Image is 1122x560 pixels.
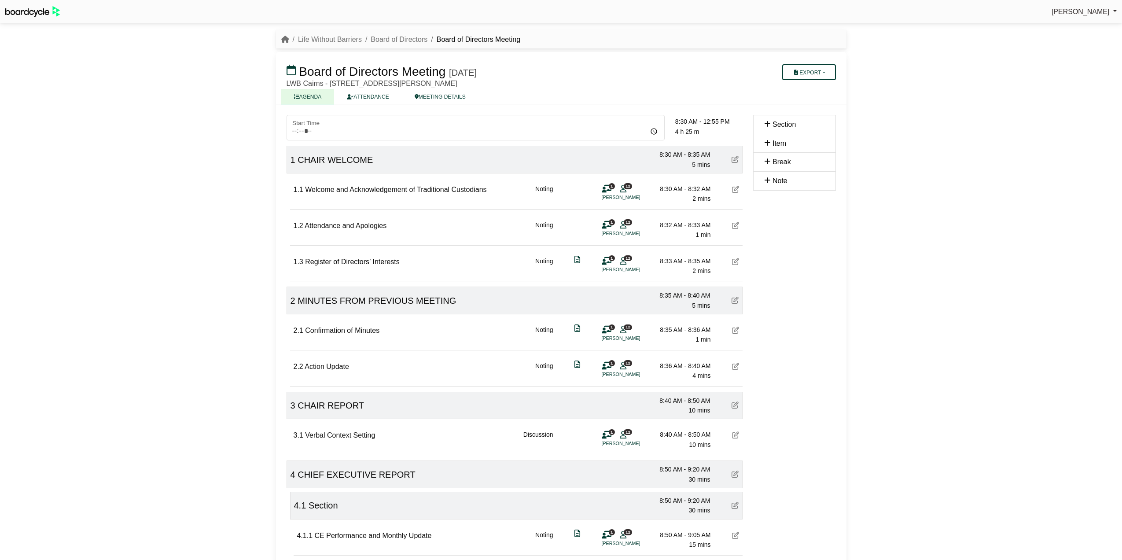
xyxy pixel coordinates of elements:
[291,296,295,306] span: 2
[315,532,432,539] span: CE Performance and Monthly Update
[602,540,668,547] li: [PERSON_NAME]
[609,429,615,435] span: 1
[688,407,710,414] span: 10 mins
[602,335,668,342] li: [PERSON_NAME]
[305,363,349,370] span: Action Update
[773,121,796,128] span: Section
[609,183,615,189] span: 1
[675,117,743,126] div: 8:30 AM - 12:55 PM
[692,267,710,274] span: 2 mins
[609,324,615,330] span: 1
[281,89,335,104] a: AGENDA
[294,186,303,193] span: 1.1
[695,336,710,343] span: 1 min
[649,256,711,266] div: 8:33 AM - 8:35 AM
[305,327,379,334] span: Confirmation of Minutes
[649,530,711,540] div: 8:50 AM - 9:05 AM
[299,65,445,78] span: Board of Directors Meeting
[692,372,710,379] span: 4 mins
[773,158,791,166] span: Break
[688,507,710,514] span: 30 mins
[294,327,303,334] span: 2.1
[5,6,60,17] img: BoardcycleBlackGreen-aaafeed430059cb809a45853b8cf6d952af9d84e6e89e1f1685b34bfd5cb7d64.svg
[305,186,486,193] span: Welcome and Acknowledgement of Traditional Custodians
[689,441,710,448] span: 10 mins
[535,325,553,345] div: Noting
[298,401,364,410] span: CHAIR REPORT
[523,430,553,449] div: Discussion
[294,363,303,370] span: 2.2
[294,431,303,439] span: 3.1
[427,34,520,45] li: Board of Directors Meeting
[649,220,711,230] div: 8:32 AM - 8:33 AM
[602,230,668,237] li: [PERSON_NAME]
[773,177,787,184] span: Note
[297,532,313,539] span: 4.1.1
[782,64,835,80] button: Export
[298,470,415,479] span: CHIEF EXECUTIVE REPORT
[602,440,668,447] li: [PERSON_NAME]
[602,266,668,273] li: [PERSON_NAME]
[294,501,306,510] span: 4.1
[535,220,553,240] div: Noting
[449,67,477,78] div: [DATE]
[624,219,632,225] span: 12
[649,464,710,474] div: 8:50 AM - 9:20 AM
[695,231,710,238] span: 1 min
[298,296,456,306] span: MINUTES FROM PREVIOUS MEETING
[1052,8,1110,15] span: [PERSON_NAME]
[689,541,710,548] span: 15 mins
[535,184,553,204] div: Noting
[291,401,295,410] span: 3
[649,184,711,194] div: 8:30 AM - 8:32 AM
[649,361,711,371] div: 8:36 AM - 8:40 AM
[535,256,553,276] div: Noting
[624,324,632,330] span: 12
[609,219,615,225] span: 1
[773,140,786,147] span: Item
[609,255,615,261] span: 1
[692,161,710,168] span: 5 mins
[624,429,632,435] span: 12
[305,258,400,265] span: Register of Directors’ Interests
[305,431,375,439] span: Verbal Context Setting
[535,530,553,550] div: Noting
[291,470,295,479] span: 4
[624,183,632,189] span: 12
[692,195,710,202] span: 2 mins
[298,155,373,165] span: CHAIR WELCOME
[287,80,457,87] span: LWB Cairns - [STREET_ADDRESS][PERSON_NAME]
[294,258,303,265] span: 1.3
[602,371,668,378] li: [PERSON_NAME]
[609,360,615,366] span: 1
[649,325,711,335] div: 8:35 AM - 8:36 AM
[1052,6,1117,18] a: [PERSON_NAME]
[649,291,710,300] div: 8:35 AM - 8:40 AM
[305,222,386,229] span: Attendance and Apologies
[688,476,710,483] span: 30 mins
[649,396,710,405] div: 8:40 AM - 8:50 AM
[298,36,362,43] a: Life Without Barriers
[649,150,710,159] div: 8:30 AM - 8:35 AM
[281,34,521,45] nav: breadcrumb
[309,501,338,510] span: Section
[692,302,710,309] span: 5 mins
[649,430,711,439] div: 8:40 AM - 8:50 AM
[535,361,553,381] div: Noting
[294,222,303,229] span: 1.2
[291,155,295,165] span: 1
[624,360,632,366] span: 12
[334,89,401,104] a: ATTENDANCE
[624,529,632,535] span: 12
[649,496,710,505] div: 8:50 AM - 9:20 AM
[402,89,478,104] a: MEETING DETAILS
[371,36,427,43] a: Board of Directors
[602,194,668,201] li: [PERSON_NAME]
[675,128,699,135] span: 4 h 25 m
[609,529,615,535] span: 1
[624,255,632,261] span: 12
